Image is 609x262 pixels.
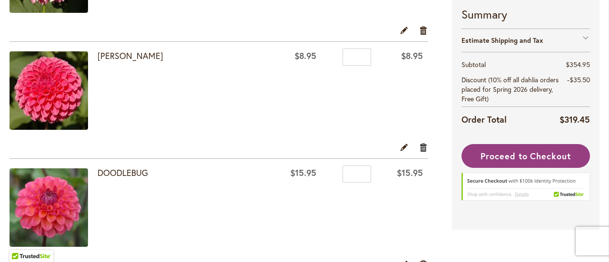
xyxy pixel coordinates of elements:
[295,50,316,61] span: $8.95
[10,51,98,132] a: REBECCA LYNN
[462,57,559,72] th: Subtotal
[462,144,590,168] button: Proceed to Checkout
[462,36,543,45] strong: Estimate Shipping and Tax
[401,50,423,61] span: $8.95
[567,75,590,84] span: -$35.50
[462,6,590,22] strong: Summary
[566,60,590,69] span: $354.95
[10,51,88,130] img: REBECCA LYNN
[481,150,571,162] span: Proceed to Checkout
[462,75,559,103] span: Discount (10% off all dahlia orders placed for Spring 2026 delivery, Free Gift)
[98,50,163,61] a: [PERSON_NAME]
[290,167,316,178] span: $15.95
[7,228,34,255] iframe: Launch Accessibility Center
[98,167,148,178] a: DOODLEBUG
[462,112,507,126] strong: Order Total
[10,168,98,249] a: DOODLEBUG
[462,173,590,206] div: TrustedSite Certified
[10,168,88,247] img: DOODLEBUG
[397,167,423,178] span: $15.95
[560,114,590,125] span: $319.45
